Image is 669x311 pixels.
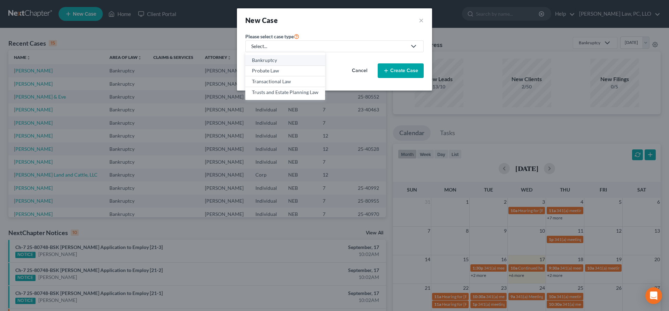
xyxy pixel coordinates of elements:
span: Please select case type [245,33,294,39]
div: Trusts and Estate Planning Law [252,89,318,96]
a: Transactional Law [245,76,325,87]
div: Probate Law [252,67,318,74]
div: Select... [251,43,407,50]
a: Probate Law [245,66,325,77]
div: Open Intercom Messenger [645,287,662,304]
button: Cancel [344,64,375,78]
button: × [419,15,424,25]
a: Bankruptcy [245,55,325,66]
button: Create Case [378,63,424,78]
div: Bankruptcy [252,57,318,64]
strong: New Case [245,16,278,24]
div: Transactional Law [252,78,318,85]
a: Trusts and Estate Planning Law [245,87,325,98]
